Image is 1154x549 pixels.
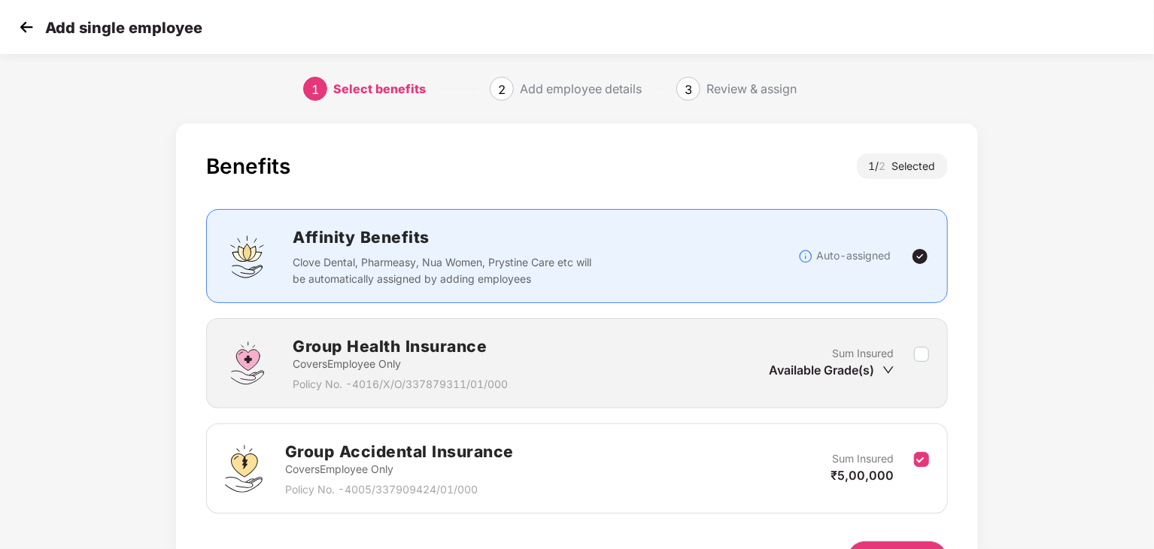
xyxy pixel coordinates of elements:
p: Sum Insured [833,345,894,362]
h2: Affinity Benefits [293,225,797,250]
span: 3 [685,82,692,97]
p: Clove Dental, Pharmeasy, Nua Women, Prystine Care etc will be automatically assigned by adding em... [293,254,596,287]
img: svg+xml;base64,PHN2ZyB4bWxucz0iaHR0cDovL3d3dy53My5vcmcvMjAwMC9zdmciIHdpZHRoPSI0OS4zMjEiIGhlaWdodD... [225,445,262,493]
p: Policy No. - 4016/X/O/337879311/01/000 [293,376,508,393]
img: svg+xml;base64,PHN2ZyB4bWxucz0iaHR0cDovL3d3dy53My5vcmcvMjAwMC9zdmciIHdpZHRoPSIzMCIgaGVpZ2h0PSIzMC... [15,16,38,38]
p: Covers Employee Only [285,461,514,478]
p: Covers Employee Only [293,356,508,372]
img: svg+xml;base64,PHN2ZyBpZD0iR3JvdXBfSGVhbHRoX0luc3VyYW5jZSIgZGF0YS1uYW1lPSJHcm91cCBIZWFsdGggSW5zdX... [225,341,270,386]
div: Review & assign [706,77,797,101]
div: 1 / Selected [857,153,948,179]
h2: Group Accidental Insurance [285,439,514,464]
p: Policy No. - 4005/337909424/01/000 [285,481,514,498]
span: ₹5,00,000 [831,468,894,483]
p: Add single employee [45,19,202,37]
p: Auto-assigned [817,247,891,264]
img: svg+xml;base64,PHN2ZyBpZD0iQWZmaW5pdHlfQmVuZWZpdHMiIGRhdGEtbmFtZT0iQWZmaW5pdHkgQmVuZWZpdHMiIHhtbG... [225,234,270,279]
span: 2 [498,82,506,97]
img: svg+xml;base64,PHN2ZyBpZD0iSW5mb18tXzMyeDMyIiBkYXRhLW5hbWU9IkluZm8gLSAzMngzMiIgeG1sbnM9Imh0dHA6Ly... [798,249,813,264]
p: Sum Insured [833,450,894,467]
div: Benefits [206,153,290,179]
div: Available Grade(s) [770,362,894,378]
span: 1 [311,82,319,97]
img: svg+xml;base64,PHN2ZyBpZD0iVGljay0yNHgyNCIgeG1sbnM9Imh0dHA6Ly93d3cudzMub3JnLzIwMDAvc3ZnIiB3aWR0aD... [911,247,929,265]
span: down [882,364,894,376]
span: 2 [879,159,892,172]
div: Select benefits [333,77,426,101]
div: Add employee details [520,77,642,101]
h2: Group Health Insurance [293,334,508,359]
